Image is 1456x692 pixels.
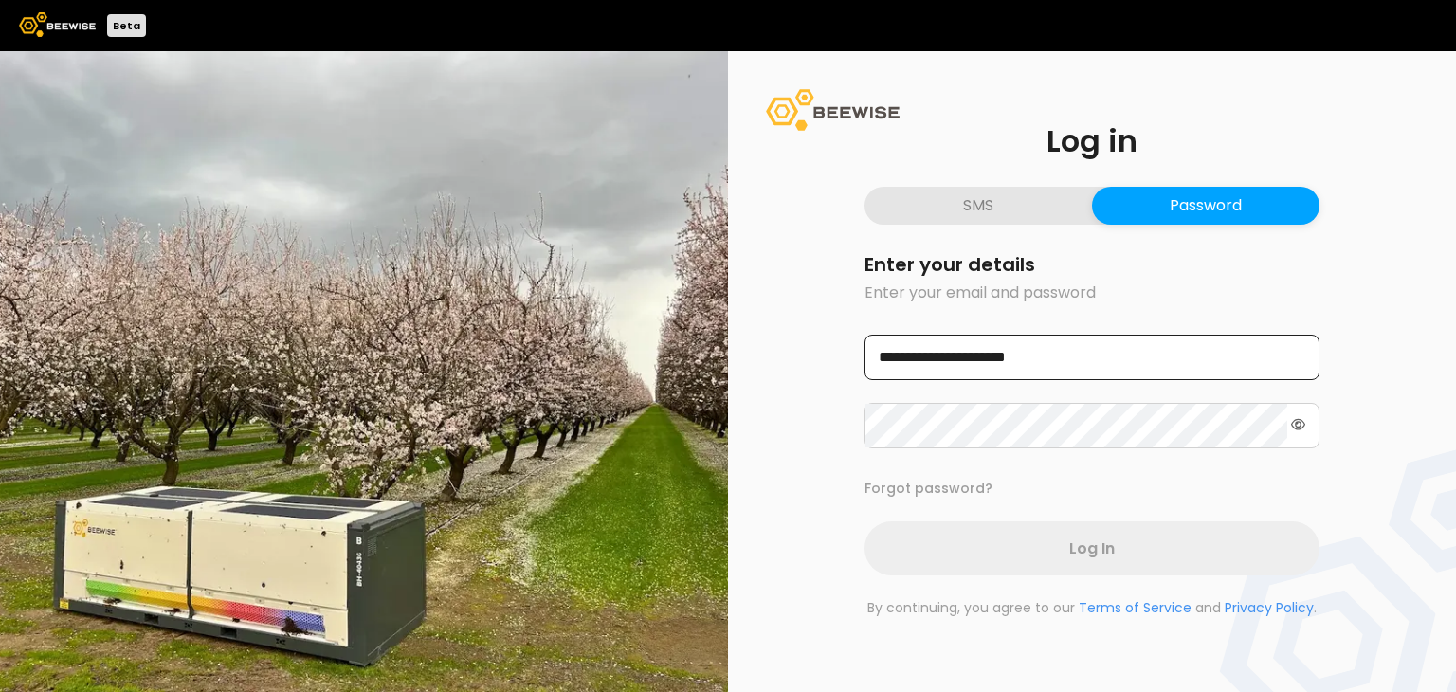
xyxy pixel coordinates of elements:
[1225,598,1314,617] a: Privacy Policy
[864,479,992,499] button: Forgot password?
[1069,537,1115,560] span: Log In
[864,126,1319,156] h1: Log in
[864,255,1319,274] h2: Enter your details
[1079,598,1192,617] a: Terms of Service
[1092,187,1319,225] button: Password
[864,282,1319,304] p: Enter your email and password
[107,14,146,37] div: Beta
[864,521,1319,575] button: Log In
[864,187,1092,225] button: SMS
[864,598,1319,618] p: By continuing, you agree to our and .
[19,12,96,37] img: Beewise logo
